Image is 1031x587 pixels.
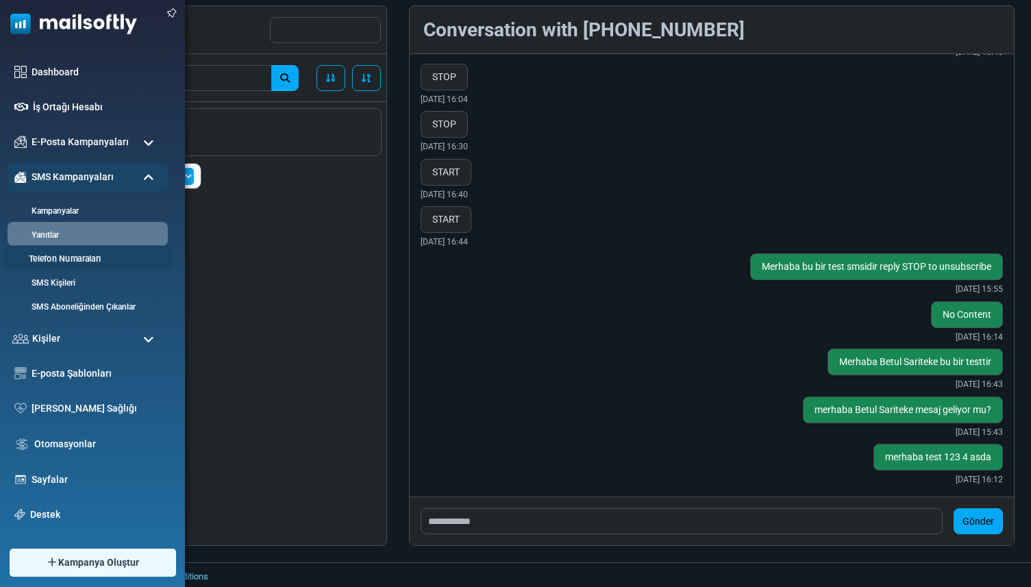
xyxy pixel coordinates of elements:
div: STOP [421,64,468,90]
small: [DATE] 15:43 [956,426,1003,438]
img: contacts-icon.svg [12,334,29,343]
a: Otomasyonlar [34,437,161,451]
span: E-Posta Kampanyaları [32,135,129,149]
span: [PHONE_NUMBER] [75,117,374,134]
div: START [421,206,471,233]
small: [DATE] 16:12 [956,473,1003,486]
small: [DATE] 16:14 [956,331,1003,343]
a: E-posta Şablonları [32,366,161,381]
div: START [421,159,471,186]
a: SMS Kişileri [8,277,164,289]
div: merhaba test 123 4 asda [873,444,1003,471]
img: domain-health-icon.svg [14,403,27,414]
a: İş Ortağı Hesabı [33,100,161,114]
img: dashboard-icon.svg [14,66,27,78]
span: Kişiler [32,332,60,346]
small: [DATE] 16:44 [421,236,468,248]
div: No Content [931,301,1003,328]
small: [DATE] 15:55 [956,283,1003,295]
div: Merhaba Betul Sariteke bu bir testtir [828,349,1003,375]
span: Kampanya Oluştur [58,555,139,570]
a: [PERSON_NAME] Sağlığı [32,401,161,416]
img: campaigns-icon.png [14,136,27,148]
a: Kampanyalar [8,205,164,217]
div: Merhaba bu bir test smsidir reply STOP to unsubscribe [750,253,1003,280]
a: Destek [30,508,161,522]
div: Conversation with [PHONE_NUMBER] [417,16,1007,45]
span: SMS Kampanyaları [32,170,114,184]
button: Gönder [954,508,1003,534]
small: [DATE] 16:30 [421,140,468,153]
a: Sayfalar [32,473,161,487]
small: [DATE] 16:43 [956,378,1003,390]
div: STOP [421,111,468,138]
a: SMS Aboneliğinden Çıkanlar [8,301,164,313]
footer: 2025 [45,562,1031,587]
a: Dashboard [32,65,161,79]
img: email-templates-icon.svg [14,367,27,379]
div: merhaba Betul Sariteke mesaj geliyor mu? [803,397,1003,423]
small: [DATE] 16:40 [421,188,468,201]
img: workflow.svg [14,436,29,452]
a: Yanıtlar [8,229,164,241]
img: support-icon.svg [14,509,25,520]
span: Son yanıt tarihi: [DATE] [75,134,374,148]
img: campaigns-icon-active.png [14,171,27,183]
a: Telefon Numaraları [3,253,168,266]
small: [DATE] 16:04 [421,93,468,105]
img: landing_pages.svg [14,473,27,486]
